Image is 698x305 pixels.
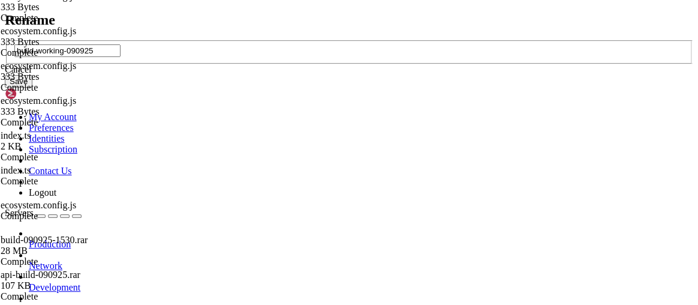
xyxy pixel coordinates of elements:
x-row: Extracting build/plugins/uplot/uPlot.min.css OK [5,35,542,46]
div: (36, 21) [186,219,191,229]
x-row: Extracting build/static/js/main.c0be1bbe.js OK [5,107,542,117]
x-row: root@109:/var/www/digitalinvoicing# [5,219,542,229]
div: 107 KB [1,280,115,291]
span: ecosystem.config.js [1,95,76,106]
div: Complete [1,176,115,187]
x-row: Extracting build/plugins/uplot/uPlot.iife.js OK [5,15,542,25]
x-row: Extracting build/static/css/[DOMAIN_NAME] OK [5,86,542,97]
x-row: Creating build/static/js OK [5,97,542,107]
span: ecosystem.config.js [1,95,115,117]
div: Complete [1,152,115,163]
div: Complete [1,47,115,58]
x-row: Creating build/static/media OK [5,137,542,148]
div: 333 Bytes [1,71,115,82]
x-row: Extracting build/static/media/spinner.c25db4d28036d351bb27.gif OK [5,178,542,189]
x-row: Extracting build/static/js/[DOMAIN_NAME] OK [5,127,542,137]
span: index.ts [1,165,31,175]
span: index.ts [1,130,115,152]
div: Complete [1,82,115,93]
x-row: root@109:/var/www/digitalinvoicing/webclient# cd .. [5,209,542,219]
x-row: Extracting build/plugins/uplot/uPlot.iife.min.js OK [5,25,542,35]
x-row: Extracting build/robots.txt OK [5,46,542,56]
span: ecosystem.config.js [1,26,76,36]
x-row: Extracting build/static/media/smart-invoicing-logo.0229d2c6f0fa8d035f89d59816ce09ba.svg OK [5,168,542,178]
x-row: All OK [5,199,542,209]
span: ecosystem.config.js [1,200,76,210]
span: api-build-090925.rar [1,270,80,280]
div: Complete [1,256,115,267]
span: ecosystem.config.js [1,26,115,47]
div: 333 Bytes [1,106,115,117]
x-row: Creating build/static OK [5,56,542,66]
x-row: Extracting build/static/media/background-full-image.f23d6388114d7add5383.jpg OK [5,148,542,158]
x-row: Extracting build/static/js/main.c0be1bbe.js.LICENSE.txt OK [5,117,542,127]
div: Complete [1,117,115,128]
div: Complete [1,211,115,222]
div: Complete [1,13,115,23]
x-row: Extracting build/plugins/uplot/uPlot.esm.js OK [5,5,542,15]
div: 333 Bytes [1,37,115,47]
div: 2 KB [1,141,115,152]
div: 28 MB [1,246,115,256]
x-row: Extracting build/static/css/main.b7ebd0c7.css OK [5,76,542,86]
x-row: Creating build/static/css OK [5,66,542,76]
span: build-090925-1530.rar [1,235,115,256]
div: 333 Bytes [1,2,115,13]
span: build-090925-1530.rar [1,235,88,245]
div: Complete [1,291,115,302]
span: index.ts [1,130,31,140]
span: api-build-090925.rar [1,270,115,291]
span: ecosystem.config.js [1,61,76,71]
span: ecosystem.config.js [1,61,115,82]
x-row: Extracting build/test.html OK [5,189,542,199]
x-row: Extracting build/static/media/[PERSON_NAME]-industries.c4cfc85babcd35430658.jpeg OK [5,158,542,168]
